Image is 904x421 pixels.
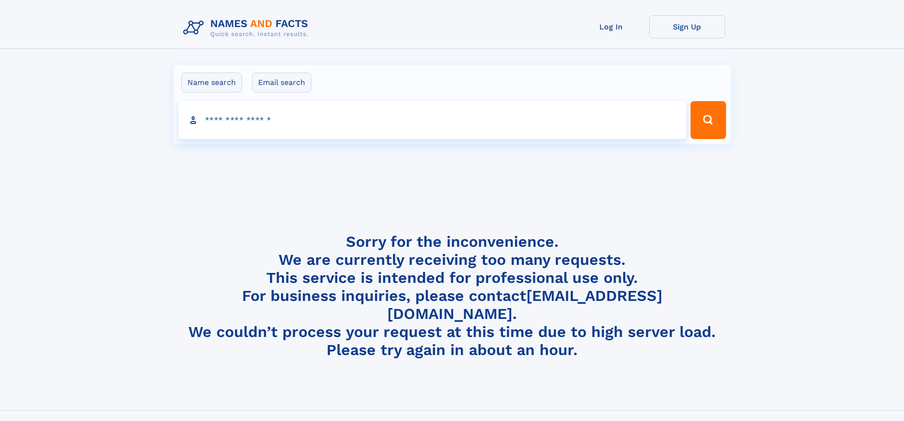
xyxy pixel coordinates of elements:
[181,73,242,93] label: Name search
[179,233,725,359] h4: Sorry for the inconvenience. We are currently receiving too many requests. This service is intend...
[649,15,725,38] a: Sign Up
[573,15,649,38] a: Log In
[178,101,687,139] input: search input
[387,287,662,323] a: [EMAIL_ADDRESS][DOMAIN_NAME]
[690,101,726,139] button: Search Button
[252,73,311,93] label: Email search
[179,15,316,41] img: Logo Names and Facts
